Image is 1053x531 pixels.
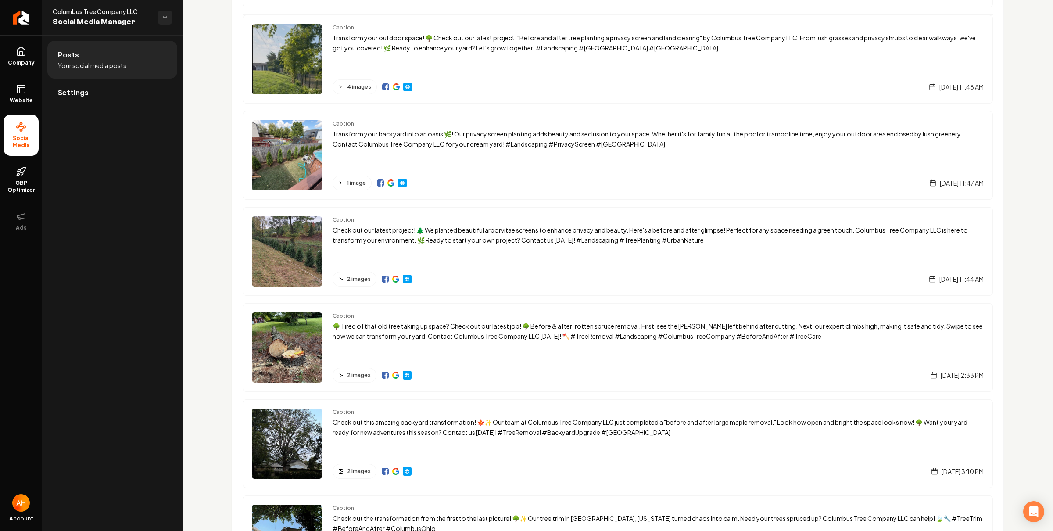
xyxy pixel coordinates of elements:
div: Open Intercom Messenger [1023,501,1044,522]
a: Post previewCaptionTransform your backyard into an oasis 🌿! Our privacy screen planting adds beau... [243,111,993,200]
span: [DATE] 11:47 AM [940,179,984,187]
button: Open user button [12,494,30,512]
span: 1 image [347,179,366,187]
span: Account [9,515,33,522]
span: [DATE] 2:33 PM [941,371,984,380]
a: Website [403,467,412,476]
span: Website [6,97,36,104]
span: Company [4,59,38,66]
img: Facebook [382,468,389,475]
a: Website [398,179,407,187]
a: Post previewCaptionCheck out our latest project! 🌲 We planted beautiful arborvitae screens to enh... [243,207,993,296]
img: Website [404,468,411,475]
span: Posts [58,50,79,60]
a: View on Google Business Profile [392,468,399,475]
p: Transform your backyard into an oasis 🌿! Our privacy screen planting adds beauty and seclusion to... [333,129,984,149]
a: Settings [47,79,177,107]
img: Google [387,179,394,187]
span: 2 images [347,468,371,475]
span: Social Media [4,135,39,149]
img: Rebolt Logo [13,11,29,25]
a: Company [4,39,39,73]
a: GBP Optimizer [4,159,39,201]
span: [DATE] 3:10 PM [942,467,984,476]
p: 🌳 Tired of that old tree taking up space? Check out our latest job! 🌳 Before & after: rotten spru... [333,321,984,341]
img: Website [404,83,411,90]
a: View on Facebook [377,179,384,187]
button: Ads [4,204,39,238]
span: Caption [333,24,984,31]
a: View on Facebook [382,468,389,475]
img: Google [392,372,399,379]
img: Website [404,276,411,283]
p: Check out our latest project! 🌲 We planted beautiful arborvitae screens to enhance privacy and be... [333,225,984,245]
a: View on Google Business Profile [387,179,394,187]
a: Post previewCaptionCheck out this amazing backyard transformation! 🍁✨ Our team at Columbus Tree C... [243,399,993,488]
a: View on Google Business Profile [392,372,399,379]
img: Post preview [252,120,322,190]
span: 4 images [347,83,371,90]
span: GBP Optimizer [4,179,39,194]
span: 2 images [347,276,371,283]
a: View on Facebook [382,276,389,283]
img: Website [404,372,411,379]
span: Caption [333,505,984,512]
img: Post preview [252,312,322,383]
img: Website [399,179,406,187]
a: Post previewCaptionTransform your outdoor space! 🌳 Check out our latest project: "Before and afte... [243,14,993,104]
p: Transform your outdoor space! 🌳 Check out our latest project: "Before and after tree planting a p... [333,33,984,53]
a: Post previewCaption🌳 Tired of that old tree taking up space? Check out our latest job! 🌳 Before &... [243,303,993,392]
span: Columbus Tree Company LLC [53,7,151,16]
span: Ads [12,224,30,231]
span: Caption [333,409,984,416]
span: [DATE] 11:48 AM [939,83,984,91]
img: Post preview [252,216,322,287]
span: [DATE] 11:44 AM [939,275,984,283]
a: Website [403,83,412,91]
img: Facebook [377,179,384,187]
img: Facebook [382,276,389,283]
span: Your social media posts. [58,61,128,70]
a: Website [403,275,412,283]
a: Website [4,77,39,111]
img: Anthony Hurgoi [12,494,30,512]
img: Facebook [382,372,389,379]
img: Post preview [252,409,322,479]
img: Google [393,83,400,90]
a: View on Google Business Profile [392,276,399,283]
a: View on Google Business Profile [393,83,400,90]
a: Website [403,371,412,380]
p: Check out this amazing backyard transformation! 🍁✨ Our team at Columbus Tree Company LLC just com... [333,417,984,438]
span: Social Media Manager [53,16,151,28]
span: Caption [333,216,984,223]
span: Caption [333,120,984,127]
span: 2 images [347,372,371,379]
img: Google [392,468,399,475]
img: Facebook [382,83,389,90]
span: Settings [58,87,89,98]
a: View on Facebook [382,83,389,90]
span: Caption [333,312,984,319]
img: Google [392,276,399,283]
img: Post preview [252,24,322,94]
a: View on Facebook [382,372,389,379]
